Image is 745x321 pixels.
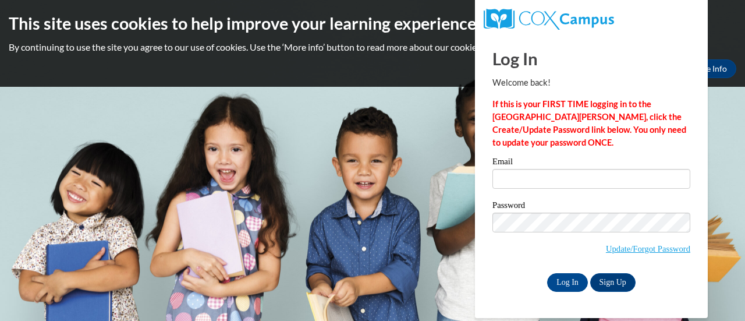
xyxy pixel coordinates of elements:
[484,9,614,30] img: COX Campus
[547,273,588,292] input: Log In
[9,41,736,54] p: By continuing to use the site you agree to our use of cookies. Use the ‘More info’ button to read...
[590,273,636,292] a: Sign Up
[492,157,690,169] label: Email
[9,12,736,35] h2: This site uses cookies to help improve your learning experience.
[492,201,690,213] label: Password
[682,59,736,78] a: More Info
[492,47,690,70] h1: Log In
[492,99,686,147] strong: If this is your FIRST TIME logging in to the [GEOGRAPHIC_DATA][PERSON_NAME], click the Create/Upd...
[606,244,690,253] a: Update/Forgot Password
[492,76,690,89] p: Welcome back!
